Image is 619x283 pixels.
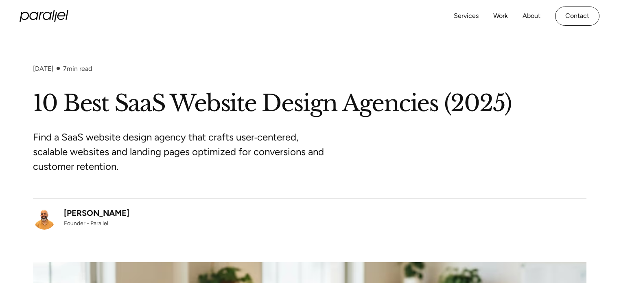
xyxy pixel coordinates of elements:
[33,130,338,174] p: Find a SaaS website design agency that crafts user‑centered, scalable websites and landing pages ...
[64,219,129,228] div: Founder - Parallel
[64,207,129,219] div: [PERSON_NAME]
[20,10,68,22] a: home
[555,7,599,26] a: Contact
[33,65,53,72] div: [DATE]
[454,10,479,22] a: Services
[33,89,586,118] h1: 10 Best SaaS Website Design Agencies (2025)
[63,65,67,72] span: 7
[33,207,129,230] a: [PERSON_NAME]Founder - Parallel
[63,65,92,72] div: min read
[33,207,56,230] img: Robin Dhanwani
[493,10,508,22] a: Work
[523,10,540,22] a: About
